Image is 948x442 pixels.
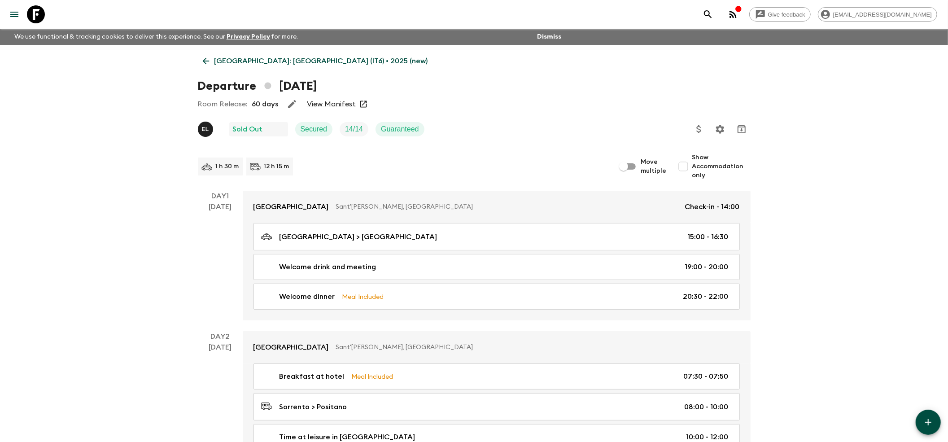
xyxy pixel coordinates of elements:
p: We use functional & tracking cookies to deliver this experience. See our for more. [11,29,302,45]
a: Breakfast at hotelMeal Included07:30 - 07:50 [253,363,740,389]
p: 07:30 - 07:50 [684,371,729,382]
span: Give feedback [763,11,810,18]
div: [DATE] [209,201,232,320]
p: Sold Out [233,124,263,135]
p: Meal Included [342,292,384,302]
div: [EMAIL_ADDRESS][DOMAIN_NAME] [818,7,937,22]
p: 15:00 - 16:30 [688,232,729,242]
p: Day 1 [198,191,243,201]
p: [GEOGRAPHIC_DATA] [253,342,329,353]
span: Move multiple [641,158,667,175]
p: 1 h 30 m [216,162,239,171]
p: Meal Included [352,372,393,381]
p: Sorrento > Positano [280,402,347,412]
p: 19:00 - 20:00 [685,262,729,272]
p: Secured [301,124,328,135]
p: Welcome dinner [280,291,335,302]
p: Day 2 [198,331,243,342]
p: Welcome drink and meeting [280,262,376,272]
a: View Manifest [307,100,356,109]
p: [GEOGRAPHIC_DATA]: [GEOGRAPHIC_DATA] (IT6) • 2025 (new) [214,56,428,66]
p: Check-in - 14:00 [685,201,740,212]
button: Dismiss [535,31,564,43]
p: Sant'[PERSON_NAME], [GEOGRAPHIC_DATA] [336,202,678,211]
p: 60 days [252,99,279,109]
button: menu [5,5,23,23]
p: E L [201,126,209,133]
div: Secured [295,122,333,136]
p: [GEOGRAPHIC_DATA] [253,201,329,212]
div: Trip Fill [340,122,368,136]
a: [GEOGRAPHIC_DATA]Sant'[PERSON_NAME], [GEOGRAPHIC_DATA] [243,331,751,363]
p: 20:30 - 22:00 [683,291,729,302]
a: [GEOGRAPHIC_DATA]: [GEOGRAPHIC_DATA] (IT6) • 2025 (new) [198,52,433,70]
button: Archive (Completed, Cancelled or Unsynced Departures only) [733,120,751,138]
span: Eleonora Longobardi [198,124,215,131]
span: [EMAIL_ADDRESS][DOMAIN_NAME] [828,11,937,18]
span: Show Accommodation only [692,153,751,180]
button: Settings [711,120,729,138]
p: 08:00 - 10:00 [685,402,729,412]
button: EL [198,122,215,137]
p: 12 h 15 m [264,162,289,171]
a: Sorrento > Positano08:00 - 10:00 [253,393,740,420]
button: Update Price, Early Bird Discount and Costs [690,120,708,138]
p: [GEOGRAPHIC_DATA] > [GEOGRAPHIC_DATA] [280,232,437,242]
a: Welcome drink and meeting19:00 - 20:00 [253,254,740,280]
p: Sant'[PERSON_NAME], [GEOGRAPHIC_DATA] [336,343,733,352]
a: Privacy Policy [227,34,270,40]
p: Guaranteed [381,124,419,135]
h1: Departure [DATE] [198,77,317,95]
a: [GEOGRAPHIC_DATA]Sant'[PERSON_NAME], [GEOGRAPHIC_DATA]Check-in - 14:00 [243,191,751,223]
p: Breakfast at hotel [280,371,345,382]
p: Room Release: [198,99,248,109]
button: search adventures [699,5,717,23]
a: [GEOGRAPHIC_DATA] > [GEOGRAPHIC_DATA]15:00 - 16:30 [253,223,740,250]
a: Give feedback [749,7,811,22]
a: Welcome dinnerMeal Included20:30 - 22:00 [253,284,740,310]
p: 14 / 14 [345,124,363,135]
